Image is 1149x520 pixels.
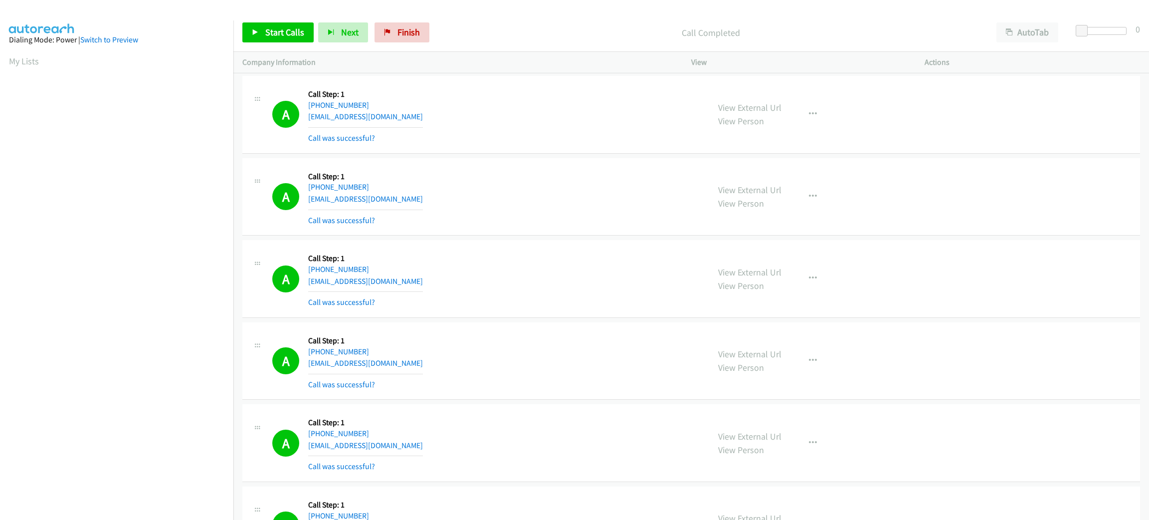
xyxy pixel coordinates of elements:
[308,462,375,471] a: Call was successful?
[308,441,423,450] a: [EMAIL_ADDRESS][DOMAIN_NAME]
[443,26,978,39] p: Call Completed
[1136,22,1140,36] div: 0
[718,431,781,442] a: View External Url
[272,347,299,374] h1: A
[308,133,375,143] a: Call was successful?
[718,266,781,278] a: View External Url
[242,56,673,68] p: Company Information
[308,194,423,204] a: [EMAIL_ADDRESS][DOMAIN_NAME]
[272,265,299,292] h1: A
[341,26,359,38] span: Next
[265,26,304,38] span: Start Calls
[308,89,423,99] h5: Call Step: 1
[272,101,299,128] h1: A
[718,198,764,209] a: View Person
[80,35,138,44] a: Switch to Preview
[318,22,368,42] button: Next
[9,55,39,67] a: My Lists
[375,22,429,42] a: Finish
[272,183,299,210] h1: A
[308,500,423,510] h5: Call Step: 1
[272,430,299,457] h1: A
[718,115,764,127] a: View Person
[308,297,375,307] a: Call was successful?
[718,184,781,196] a: View External Url
[308,254,423,263] h5: Call Step: 1
[718,280,764,291] a: View Person
[308,429,369,438] a: [PHONE_NUMBER]
[308,172,423,182] h5: Call Step: 1
[718,444,764,456] a: View Person
[718,102,781,113] a: View External Url
[308,112,423,121] a: [EMAIL_ADDRESS][DOMAIN_NAME]
[9,34,224,46] div: Dialing Mode: Power |
[925,56,1140,68] p: Actions
[691,56,907,68] p: View
[718,348,781,360] a: View External Url
[308,380,375,389] a: Call was successful?
[308,264,369,274] a: [PHONE_NUMBER]
[1120,220,1149,299] iframe: Resource Center
[242,22,314,42] a: Start Calls
[308,336,423,346] h5: Call Step: 1
[308,276,423,286] a: [EMAIL_ADDRESS][DOMAIN_NAME]
[308,418,423,428] h5: Call Step: 1
[308,182,369,192] a: [PHONE_NUMBER]
[308,216,375,225] a: Call was successful?
[1081,27,1127,35] div: Delay between calls (in seconds)
[397,26,420,38] span: Finish
[996,22,1058,42] button: AutoTab
[308,100,369,110] a: [PHONE_NUMBER]
[308,358,423,368] a: [EMAIL_ADDRESS][DOMAIN_NAME]
[718,362,764,373] a: View Person
[308,347,369,356] a: [PHONE_NUMBER]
